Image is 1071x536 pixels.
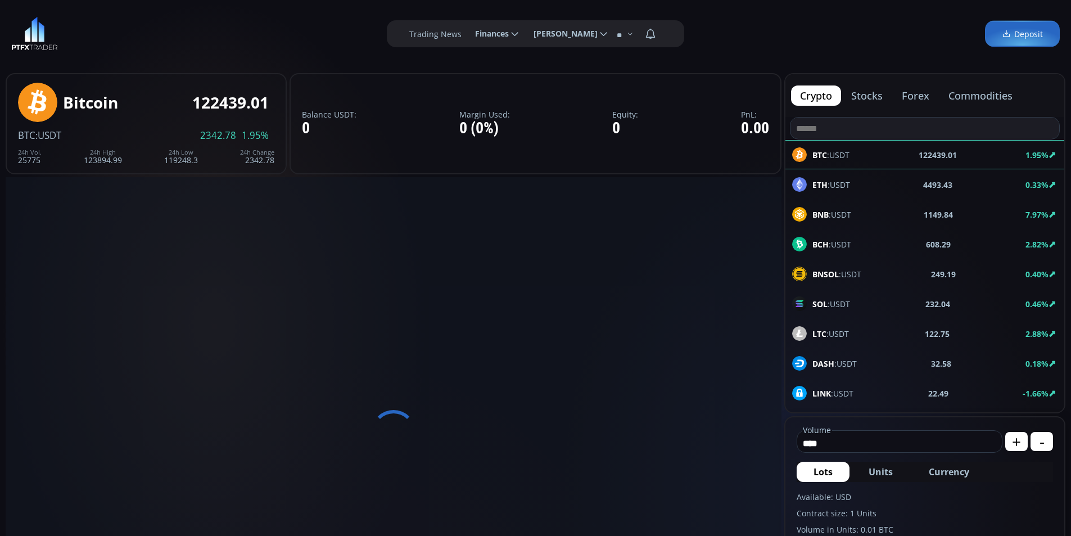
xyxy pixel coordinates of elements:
button: Lots [797,462,849,482]
img: LOGO [11,17,58,51]
div: 123894.99 [84,149,122,164]
div: 25775 [18,149,42,164]
button: crypto [791,85,841,106]
b: BCH [812,239,829,250]
div: 0 [302,120,356,137]
b: 0.40% [1025,269,1049,280]
button: Currency [912,462,986,482]
b: LTC [812,328,826,339]
span: Finances [467,22,509,45]
b: 32.58 [931,358,951,370]
div: 24h High [84,149,122,156]
b: 4493.43 [923,179,952,191]
span: Lots [814,465,833,479]
span: 1.95% [242,130,269,141]
button: - [1031,432,1053,451]
b: 0.33% [1025,179,1049,190]
b: SOL [812,299,828,309]
div: 122439.01 [192,94,269,111]
b: 122.75 [925,328,950,340]
b: 2.82% [1025,239,1049,250]
div: 24h Vol. [18,149,42,156]
b: 608.29 [926,238,951,250]
label: PnL: [741,110,769,119]
button: + [1005,432,1028,451]
b: 7.97% [1025,209,1049,220]
label: Equity: [612,110,638,119]
div: 119248.3 [164,149,198,164]
button: forex [893,85,938,106]
div: 24h Change [240,149,274,156]
b: 22.49 [928,388,948,399]
label: Balance USDT: [302,110,356,119]
button: commodities [939,85,1022,106]
label: Trading News [409,28,462,40]
span: BTC [18,129,35,142]
span: :USDT [812,209,851,220]
div: 24h Low [164,149,198,156]
b: DASH [812,358,834,369]
span: :USDT [812,358,857,370]
b: ETH [812,179,828,190]
span: :USDT [812,238,851,250]
b: 232.04 [925,298,950,310]
label: Volume in Units: 0.01 BTC [797,524,1053,535]
div: 0.00 [741,120,769,137]
span: Currency [929,465,969,479]
span: Deposit [1002,28,1043,40]
b: 0.18% [1025,358,1049,369]
a: Deposit [985,21,1060,47]
button: Units [852,462,910,482]
label: Margin Used: [459,110,510,119]
div: 2342.78 [240,149,274,164]
span: 2342.78 [200,130,236,141]
span: :USDT [812,179,850,191]
label: Contract size: 1 Units [797,507,1053,519]
button: stocks [842,85,892,106]
b: LINK [812,388,831,399]
span: :USDT [812,298,850,310]
b: -1.66% [1023,388,1049,399]
b: 1149.84 [924,209,953,220]
span: :USDT [812,388,853,399]
label: Available: USD [797,491,1053,503]
span: :USDT [812,328,849,340]
b: BNB [812,209,829,220]
div: 0 (0%) [459,120,510,137]
span: Units [869,465,893,479]
b: 0.46% [1025,299,1049,309]
span: :USDT [812,268,861,280]
span: [PERSON_NAME] [526,22,598,45]
b: 2.88% [1025,328,1049,339]
span: :USDT [35,129,61,142]
div: Bitcoin [63,94,118,111]
b: 249.19 [931,268,956,280]
div: 0 [612,120,638,137]
b: BNSOL [812,269,839,280]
